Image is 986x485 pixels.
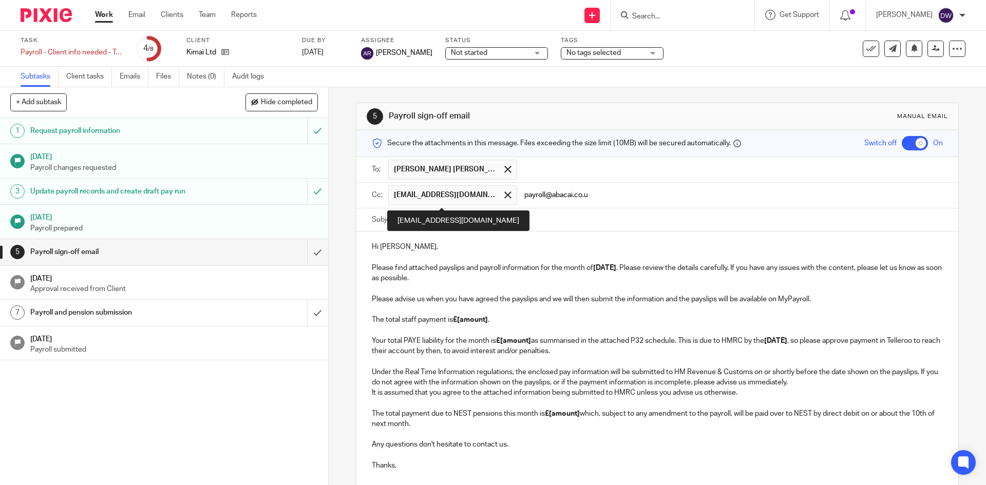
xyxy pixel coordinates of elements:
p: [PERSON_NAME] [876,10,933,20]
span: Hide completed [261,99,312,107]
span: Switch off [864,138,897,148]
p: Payroll prepared [30,223,318,234]
a: Reports [231,10,257,20]
label: Assignee [361,36,432,45]
p: Payroll submitted [30,344,318,355]
span: On [933,138,943,148]
p: Hi [PERSON_NAME], Please find attached payslips and payroll information for the month of . Please... [372,242,942,283]
small: /8 [148,46,154,52]
h1: [DATE] [30,210,318,223]
a: Team [199,10,216,20]
span: [PERSON_NAME] [376,48,432,58]
p: Any questions don't hesitate to contact us. [372,429,942,450]
strong: [DATE] [764,337,787,344]
img: svg%3E [938,7,954,24]
div: Manual email [897,112,948,121]
h1: Payroll and pension submission [30,305,208,320]
a: Work [95,10,113,20]
p: Approval received from Client [30,284,318,294]
p: Under the Real Time Information regulations, the enclosed pay information will be submitted to HM... [372,356,942,387]
h1: Payroll sign-off email [30,244,208,260]
input: Search [631,12,724,22]
button: + Add subtask [10,93,67,111]
a: Subtasks [21,67,59,87]
strong: [DATE] [593,264,616,271]
div: 1 [10,124,25,138]
h1: [DATE] [30,149,318,162]
div: 5 [367,108,383,125]
label: Client [186,36,289,45]
a: Emails [120,67,148,87]
a: Client tasks [66,67,112,87]
h1: Request payroll information [30,123,208,139]
a: Files [156,67,179,87]
div: [EMAIL_ADDRESS][DOMAIN_NAME] [387,210,529,231]
p: Kimaï Ltd [186,47,216,57]
span: Secure the attachments in this message. Files exceeding the size limit (10MB) will be secured aut... [387,138,731,148]
span: [DATE] [302,49,324,56]
p: Payroll changes requested [30,163,318,173]
label: Due by [302,36,348,45]
span: Get Support [780,11,819,18]
div: 4 [143,43,154,54]
p: Thanks, [372,450,942,471]
label: Task [21,36,123,45]
strong: £[amount] [545,410,580,417]
a: Notes (0) [187,67,224,87]
strong: £[amount] [453,316,488,323]
strong: £[amount] [496,337,531,344]
label: Subject: [372,215,399,225]
h1: Payroll sign-off email [389,111,679,122]
span: Not started [451,49,487,56]
label: Status [445,36,548,45]
label: Cc: [372,190,383,200]
button: Hide completed [245,93,318,111]
div: 5 [10,245,25,259]
span: No tags selected [566,49,621,56]
h1: [DATE] [30,332,318,344]
span: [PERSON_NAME] [PERSON_NAME] Warchiwker [394,164,497,174]
p: It is assumed that you agree to the attached information being submitted to HMRC unless you advis... [372,387,942,429]
label: Tags [561,36,663,45]
a: Audit logs [232,67,272,87]
img: svg%3E [361,47,373,60]
img: Pixie [21,8,72,22]
a: Email [128,10,145,20]
h1: [DATE] [30,271,318,284]
div: 3 [10,184,25,199]
h1: Update payroll records and create draft pay run [30,184,208,199]
div: 7 [10,305,25,320]
a: Clients [161,10,183,20]
div: Payroll - Client info needed - Telleroo [21,47,123,57]
label: To: [372,164,383,174]
span: [EMAIL_ADDRESS][DOMAIN_NAME] [394,190,497,200]
p: Please advise us when you have agreed the payslips and we will then submit the information and th... [372,294,942,357]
